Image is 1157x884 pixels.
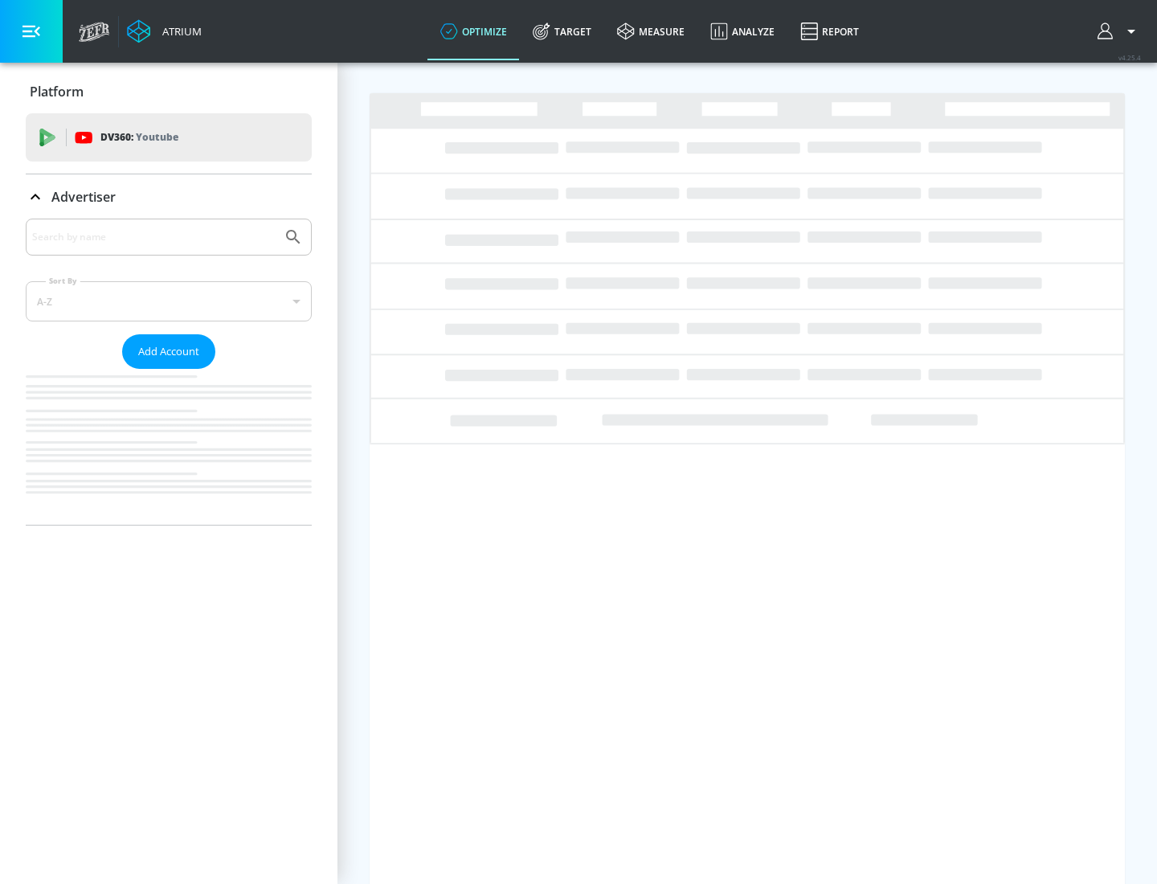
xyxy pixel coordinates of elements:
input: Search by name [32,227,276,248]
button: Add Account [122,334,215,369]
a: Target [520,2,604,60]
span: Add Account [138,342,199,361]
span: v 4.25.4 [1118,53,1141,62]
a: Report [787,2,872,60]
a: optimize [427,2,520,60]
a: measure [604,2,697,60]
div: Advertiser [26,174,312,219]
div: Advertiser [26,219,312,525]
label: Sort By [46,276,80,286]
p: DV360: [100,129,178,146]
nav: list of Advertiser [26,369,312,525]
a: Analyze [697,2,787,60]
div: Platform [26,69,312,114]
div: Atrium [156,24,202,39]
p: Advertiser [51,188,116,206]
div: DV360: Youtube [26,113,312,162]
div: A-Z [26,281,312,321]
p: Youtube [136,129,178,145]
a: Atrium [127,19,202,43]
p: Platform [30,83,84,100]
